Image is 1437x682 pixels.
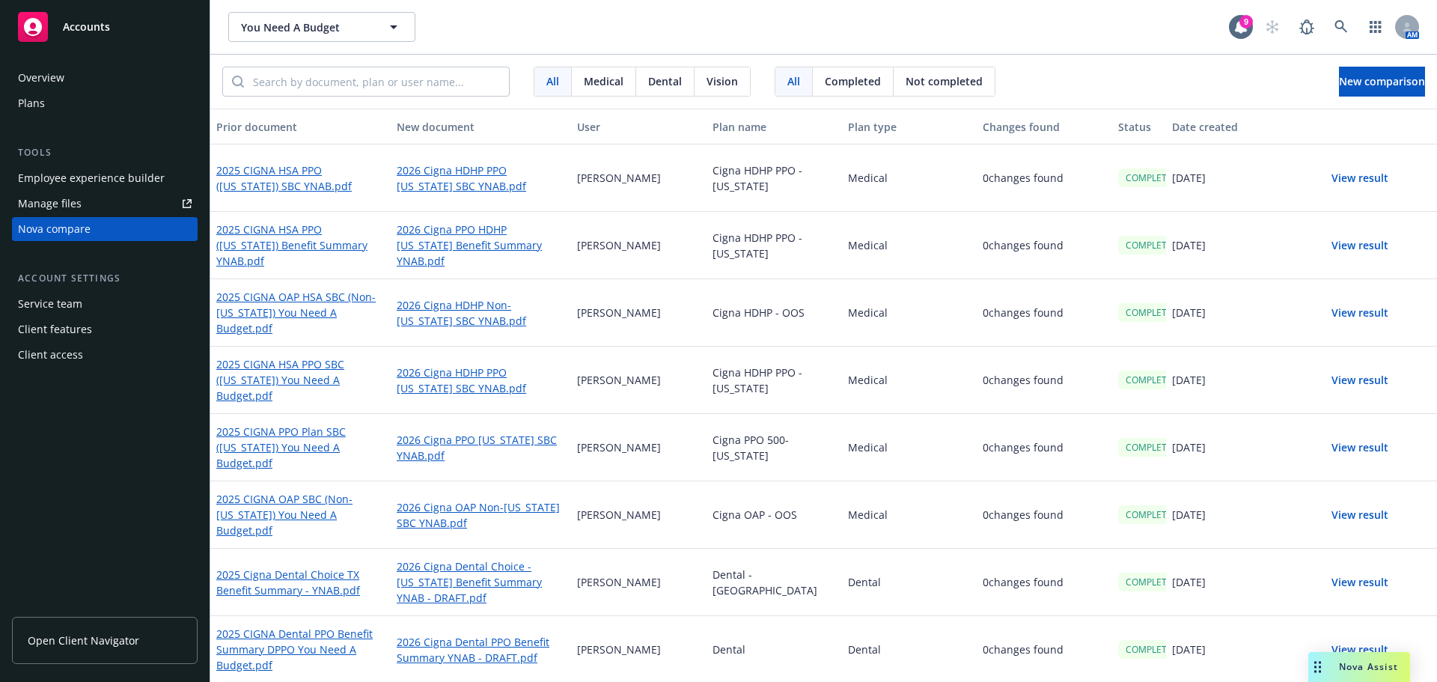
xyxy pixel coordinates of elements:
div: Client access [18,343,83,367]
button: View result [1308,567,1412,597]
p: [PERSON_NAME] [577,642,661,657]
button: View result [1308,231,1412,261]
div: Prior document [216,119,385,135]
p: [DATE] [1172,372,1206,388]
p: 0 changes found [983,642,1064,657]
span: Dental [648,73,682,89]
a: Search [1326,12,1356,42]
a: 2025 CIGNA OAP HSA SBC (Non-[US_STATE]) You Need A Budget.pdf [216,289,385,336]
div: Cigna PPO 500- [US_STATE] [707,414,842,481]
div: Drag to move [1308,652,1327,682]
a: 2026 Cigna Dental Choice - [US_STATE] Benefit Summary YNAB - DRAFT.pdf [397,558,565,606]
div: Nova compare [18,217,91,241]
span: Open Client Navigator [28,633,139,648]
p: 0 changes found [983,507,1064,523]
span: Medical [584,73,623,89]
button: Nova Assist [1308,652,1410,682]
p: 0 changes found [983,305,1064,320]
input: Search by document, plan or user name... [244,67,509,96]
a: Overview [12,66,198,90]
a: Start snowing [1257,12,1287,42]
div: Medical [842,347,977,414]
div: User [577,119,701,135]
button: Plan type [842,109,977,144]
a: Plans [12,91,198,115]
button: View result [1308,433,1412,463]
div: Client features [18,317,92,341]
a: 2025 Cigna Dental Choice TX Benefit Summary - YNAB.pdf [216,567,385,598]
span: All [787,73,800,89]
div: Medical [842,279,977,347]
a: Nova compare [12,217,198,241]
div: Date created [1172,119,1296,135]
div: Changes found [983,119,1106,135]
a: 2026 Cigna OAP Non-[US_STATE] SBC YNAB.pdf [397,499,565,531]
a: 2026 Cigna PPO [US_STATE] SBC YNAB.pdf [397,432,565,463]
span: Not completed [906,73,983,89]
button: User [571,109,707,144]
div: Medical [842,481,977,549]
a: 2025 CIGNA HSA PPO SBC ([US_STATE]) You Need A Budget.pdf [216,356,385,404]
div: Tools [12,145,198,160]
span: Accounts [63,21,110,33]
div: Dental - [GEOGRAPHIC_DATA] [707,549,842,616]
a: Service team [12,292,198,316]
p: [DATE] [1172,574,1206,590]
a: Switch app [1361,12,1391,42]
div: Account settings [12,271,198,286]
div: Cigna HDHP PPO - [US_STATE] [707,212,842,279]
svg: Search [232,76,244,88]
div: New document [397,119,565,135]
a: 2025 CIGNA HSA PPO ([US_STATE]) Benefit Summary YNAB.pdf [216,222,385,269]
div: COMPLETED [1118,168,1186,187]
a: 2025 CIGNA Dental PPO Benefit Summary DPPO You Need A Budget.pdf [216,626,385,673]
div: Cigna HDHP - OOS [707,279,842,347]
p: [PERSON_NAME] [577,507,661,523]
a: Report a Bug [1292,12,1322,42]
div: Medical [842,212,977,279]
div: Cigna OAP - OOS [707,481,842,549]
p: 0 changes found [983,237,1064,253]
div: Manage files [18,192,82,216]
p: [DATE] [1172,237,1206,253]
div: 9 [1239,15,1253,28]
p: 0 changes found [983,170,1064,186]
p: [DATE] [1172,507,1206,523]
button: Date created [1166,109,1302,144]
a: Client access [12,343,198,367]
div: COMPLETED [1118,303,1186,322]
p: [DATE] [1172,305,1206,320]
div: Medical [842,144,977,212]
div: Cigna HDHP PPO - [US_STATE] [707,347,842,414]
div: Plan name [713,119,836,135]
div: Employee experience builder [18,166,165,190]
button: You Need A Budget [228,12,415,42]
div: Cigna HDHP PPO - [US_STATE] [707,144,842,212]
p: 0 changes found [983,372,1064,388]
button: New comparison [1339,67,1425,97]
span: All [546,73,559,89]
span: New comparison [1339,74,1425,88]
a: Accounts [12,6,198,48]
div: COMPLETED [1118,640,1186,659]
div: Plan type [848,119,971,135]
button: View result [1308,365,1412,395]
p: 0 changes found [983,439,1064,455]
div: Medical [842,414,977,481]
a: Client features [12,317,198,341]
div: COMPLETED [1118,371,1186,389]
a: 2026 Cigna Dental PPO Benefit Summary YNAB - DRAFT.pdf [397,634,565,666]
button: View result [1308,635,1412,665]
div: Service team [18,292,82,316]
p: 0 changes found [983,574,1064,590]
a: 2026 Cigna HDHP PPO [US_STATE] SBC YNAB.pdf [397,365,565,396]
button: Changes found [977,109,1112,144]
span: Vision [707,73,738,89]
button: Plan name [707,109,842,144]
span: Completed [825,73,881,89]
p: [PERSON_NAME] [577,574,661,590]
p: [PERSON_NAME] [577,305,661,320]
button: New document [391,109,571,144]
a: Manage files [12,192,198,216]
div: COMPLETED [1118,573,1186,591]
